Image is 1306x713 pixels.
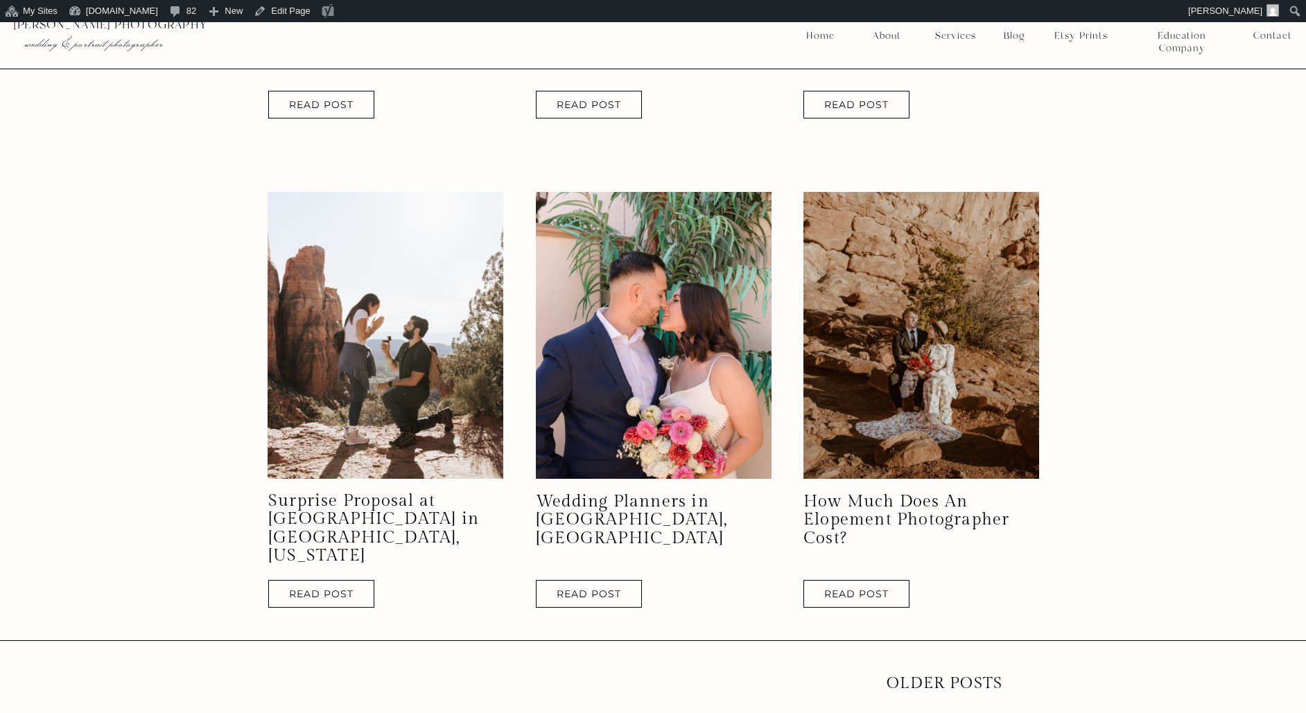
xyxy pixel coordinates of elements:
a: Read Post [813,100,900,109]
img: Married couple sitting on the red rocks at Arches National Park looking at each other in Utah. [803,192,1039,479]
p: [PERSON_NAME] photography [13,19,436,31]
a: Blog [999,30,1029,42]
a: Read Post [546,100,632,109]
a: Read Post [813,590,900,598]
a: Surprise Proposal at Cathedral Rock in Sedona, Arizona [268,580,374,608]
a: Surprise Proposal at [GEOGRAPHIC_DATA] in [GEOGRAPHIC_DATA], [US_STATE] [268,491,479,565]
a: Contact [1253,30,1291,42]
a: Wedding Planners in [GEOGRAPHIC_DATA], [GEOGRAPHIC_DATA] [536,492,728,548]
img: Bride holding pink and red spring bouquet smiling at groom in front of a palm tree [536,192,772,479]
p: wedding & portrait photographer [24,37,408,51]
img: Surprise proposal at Cathedral Rock in Sedona, Arizona during golden hour [268,192,503,479]
a: Read Post [278,100,365,109]
a: Bride To Be Outfits From Amazon For Any Occasion [268,91,374,118]
a: older Posts [887,674,1002,693]
a: Wedding Planners in Phoenix, AZ [536,580,642,608]
a: How To Stay Cool During an Outdoor Wedding in Arizona [536,91,642,118]
a: Read Post [278,590,365,598]
a: How Much Does An Elopement Photographer Cost? [803,580,909,608]
a: About [869,30,904,42]
a: Read Post [546,590,632,598]
a: Education Company [1134,30,1230,42]
a: 5 Unique Wedding Exit Ideas You Might Not Have Seen Before [803,91,909,118]
a: Services [930,30,981,42]
a: How Much Does An Elopement Photographer Cost? [803,492,1009,548]
a: Etsy Prints [1049,30,1113,42]
span: [PERSON_NAME] [1188,6,1262,16]
a: Home [806,30,835,42]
